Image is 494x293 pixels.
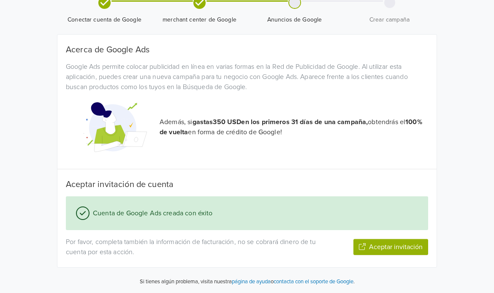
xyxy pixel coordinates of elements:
img: Google Promotional Codes [84,95,147,159]
p: Además, si obtendrás el en forma de crédito de Google! [160,117,428,137]
strong: gastas 350 USD en los primeros 31 días de una campaña, [193,118,368,126]
span: Cuenta de Google Ads creada con éxito [90,208,213,218]
h5: Acerca de Google Ads [66,45,428,55]
button: Aceptar invitación [353,239,428,255]
p: Por favor, completa también la información de facturación, no se cobrará dinero de tu cuenta por ... [66,237,334,257]
span: merchant center de Google [155,16,244,24]
a: contacta con el soporte de Google [274,278,353,285]
p: Si tienes algún problema, visita nuestra o . [140,278,355,286]
span: Conectar cuenta de Google [60,16,149,24]
div: Google Ads permite colocar publicidad en línea en varias formas en la Red de Publicidad de Google... [60,62,434,92]
a: página de ayuda [232,278,271,285]
h5: Aceptar invitación de cuenta [66,179,428,190]
span: Crear campaña [345,16,434,24]
span: Anuncios de Google [250,16,339,24]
